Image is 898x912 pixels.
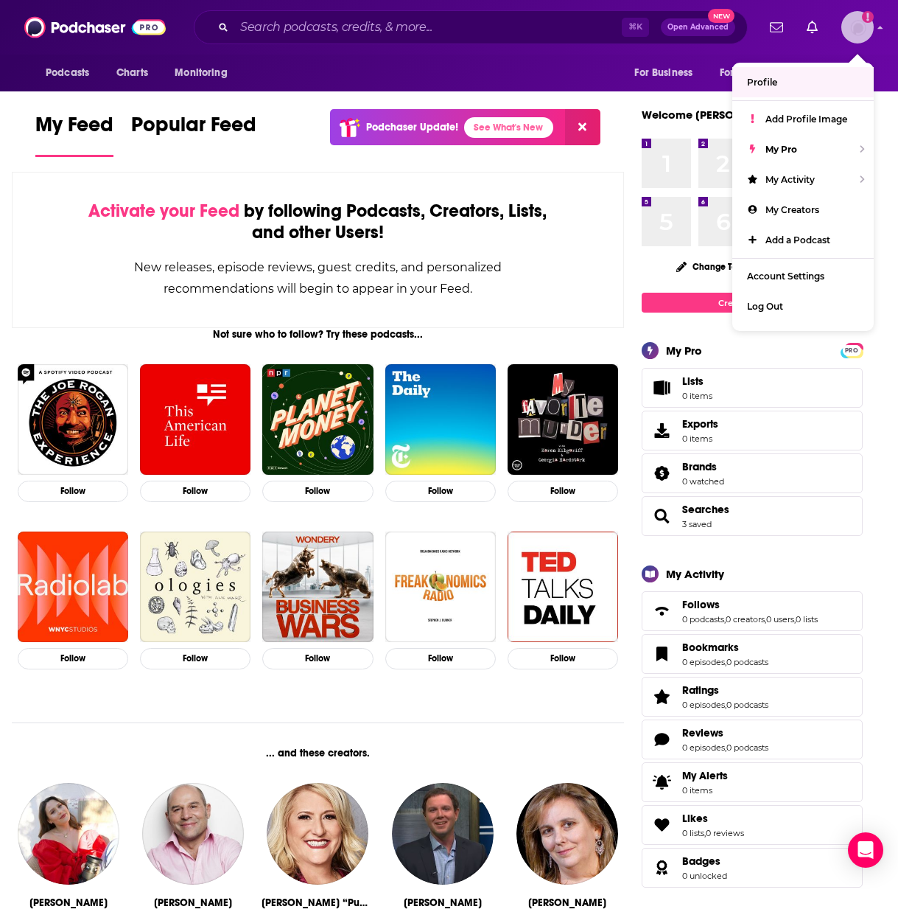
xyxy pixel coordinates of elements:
a: 0 users [766,614,794,624]
span: Reviews [682,726,723,739]
span: , [765,614,766,624]
a: Podchaser - Follow, Share and Rate Podcasts [24,13,166,41]
img: The Joe Rogan Experience [18,364,128,475]
span: 0 items [682,434,718,444]
a: Reviews [647,729,676,750]
span: Exports [647,420,676,441]
a: Ratings [647,686,676,707]
a: Profile [732,67,874,97]
span: ⌘ K [622,18,649,37]
svg: Add a profile image [862,11,874,23]
span: Lists [682,375,704,388]
button: Follow [18,481,128,502]
a: Create My Top 8 [642,293,863,313]
span: Searches [682,503,729,516]
a: Add a Podcast [732,225,874,255]
a: My Alerts [642,762,863,802]
span: 0 items [682,785,728,796]
input: Search podcasts, credits, & more... [234,15,622,39]
a: Charts [107,59,157,87]
a: 0 episodes [682,657,725,667]
a: Follows [647,601,676,622]
span: Log Out [747,301,783,312]
a: Lists [642,368,863,408]
img: Freakonomics Radio [385,532,496,642]
a: Reviews [682,726,768,739]
button: Follow [140,481,250,502]
span: My Activity [765,174,815,185]
span: Badges [642,848,863,888]
span: Likes [642,805,863,845]
button: open menu [164,59,246,87]
span: Exports [682,417,718,431]
span: Badges [682,854,720,868]
span: Ratings [682,683,719,697]
a: Welcome [PERSON_NAME]! [642,108,787,122]
div: New releases, episode reviews, guest credits, and personalized recommendations will begin to appe... [86,257,550,299]
span: Monitoring [175,63,227,83]
span: , [725,657,726,667]
span: , [704,828,706,838]
a: Badges [647,857,676,878]
img: User Profile [841,11,874,43]
a: 0 lists [682,828,704,838]
a: 0 podcasts [726,700,768,710]
button: Follow [508,648,618,669]
div: Kelsey Menzies [29,897,108,909]
a: 0 lists [796,614,818,624]
a: Matt Jones [392,783,494,885]
button: open menu [809,59,863,87]
span: Bookmarks [682,641,739,654]
a: 0 unlocked [682,871,727,881]
a: Ratings [682,683,768,697]
a: PRO [843,344,860,355]
a: My Feed [35,112,113,157]
a: 0 watched [682,476,724,487]
a: Angie “Pumps” Sullivan [267,783,368,885]
span: , [725,742,726,753]
a: Account Settings [732,261,874,291]
span: Ratings [642,677,863,717]
a: 0 reviews [706,828,744,838]
img: Business Wars [262,532,373,642]
button: Follow [262,648,373,669]
a: 3 saved [682,519,712,529]
button: Show profile menu [841,11,874,43]
button: open menu [710,59,812,87]
a: Allison Kaplan Sommer [516,783,618,885]
span: PRO [843,345,860,356]
span: My Alerts [682,769,728,782]
span: Follows [682,598,720,611]
a: Exports [642,411,863,450]
a: This American Life [140,364,250,475]
div: ... and these creators. [12,747,624,759]
a: Likes [682,812,744,825]
a: 0 episodes [682,700,725,710]
a: 0 podcasts [726,657,768,667]
img: The Daily [385,364,496,475]
a: 0 podcasts [726,742,768,753]
a: Likes [647,815,676,835]
ul: Show profile menu [732,63,874,331]
a: My Favorite Murder with Karen Kilgariff and Georgia Hardstark [508,364,618,475]
span: Lists [647,377,676,398]
span: For Podcasters [720,63,790,83]
span: 0 items [682,391,712,401]
span: My Creators [765,204,819,215]
span: Follows [642,591,863,631]
span: For Business [634,63,692,83]
a: Brands [647,463,676,484]
a: Vincent Moscato [142,783,244,885]
span: Logged in as lauren.holley [841,11,874,43]
a: Popular Feed [131,112,256,157]
span: Brands [642,453,863,493]
a: Brands [682,460,724,473]
a: Planet Money [262,364,373,475]
button: Follow [140,648,250,669]
span: , [724,614,726,624]
div: by following Podcasts, Creators, Lists, and other Users! [86,201,550,243]
a: Follows [682,598,818,611]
